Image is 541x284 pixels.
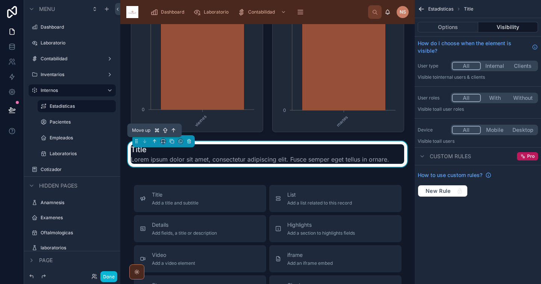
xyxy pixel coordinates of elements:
[481,94,509,102] button: With
[50,151,114,157] label: Laboratorios
[418,40,538,55] a: How do I choose when the element is visible?
[235,5,290,19] a: Contabilidad
[418,106,538,112] p: Visible to
[418,138,538,144] p: Visible to
[41,230,114,236] label: Oftalmologicas
[41,72,104,78] label: Inventarios
[39,257,53,264] span: Page
[287,200,352,206] span: Add a list related to this record
[134,185,266,212] button: TitleAdd a title and subtitle
[287,230,355,236] span: Add a section to highlights fields
[126,6,138,18] img: App logo
[287,260,333,266] span: Add an iframe embed
[437,106,464,112] span: All user roles
[269,245,402,272] button: iframeAdd an iframe embed
[152,260,195,266] span: Add a video element
[437,74,485,80] span: Internal users & clients
[509,94,537,102] button: Without
[418,40,529,55] span: How do I choose when the element is visible?
[287,221,355,229] span: Highlights
[39,182,77,189] span: Hidden pages
[478,22,538,32] button: Visibility
[39,5,55,13] span: Menu
[134,245,266,272] button: VideoAdd a video element
[269,185,402,212] button: ListAdd a list related to this record
[50,103,111,109] label: Estadisticas
[287,251,333,259] span: iframe
[400,9,406,15] span: NS
[161,9,184,15] span: Dashboard
[204,9,229,15] span: Laboratorio
[428,6,453,12] span: Estadisticas
[437,138,455,144] span: all users
[452,62,481,70] button: All
[481,62,509,70] button: Internal
[152,200,199,206] span: Add a title and subtitle
[527,153,535,159] span: Pro
[509,62,537,70] button: Clients
[148,5,189,19] a: Dashboard
[41,24,114,30] label: Dashboard
[41,245,114,251] label: laboratorios
[452,94,481,102] button: All
[452,126,481,134] button: All
[100,271,117,282] button: Done
[287,191,352,198] span: List
[418,95,448,101] label: User roles
[41,166,114,173] label: Cotizador
[131,155,389,164] span: Lorem ipsum dolor sit amet, consectetur adipiscing elit. Fusce semper eget tellus in ornare.
[418,74,538,80] p: Visible to
[248,9,275,15] span: Contabilidad
[418,171,482,179] span: How to use custom rules?
[464,6,473,12] span: Title
[191,5,234,19] a: Laboratorio
[41,40,114,46] label: Laboratorio
[152,221,217,229] span: Details
[418,127,448,133] label: Device
[269,215,402,242] button: HighlightsAdd a section to highlights fields
[50,119,114,125] label: Pacientes
[418,171,491,179] a: How to use custom rules?
[152,230,217,236] span: Add fields, a title or description
[50,135,114,141] label: Empleados
[418,63,448,69] label: User type
[41,215,114,221] label: Examenes
[430,153,471,160] span: Custom rules
[144,4,368,20] div: scrollable content
[481,126,509,134] button: Mobile
[152,251,195,259] span: Video
[131,144,389,155] h1: Title
[423,188,454,194] span: New Rule
[418,22,478,32] button: Options
[41,87,101,93] label: Internos
[132,127,150,133] span: Move up
[134,215,266,242] button: DetailsAdd fields, a title or description
[418,185,468,197] button: New Rule
[152,191,199,198] span: Title
[41,200,114,206] label: Anamnesis
[41,56,104,62] label: Contabilidad
[509,126,537,134] button: Desktop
